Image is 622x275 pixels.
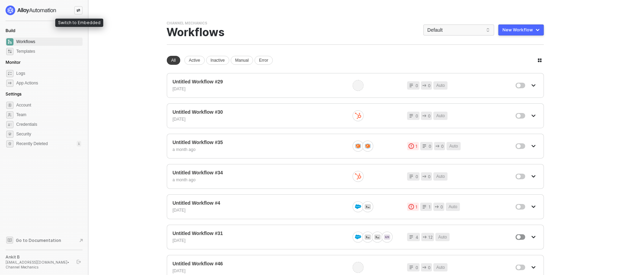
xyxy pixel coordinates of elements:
div: [DATE] [173,268,345,274]
div: Workflows [167,26,241,39]
span: Go to Documentation [16,237,61,243]
img: icon [355,143,361,149]
span: icon-logs [6,70,13,77]
img: icon [365,143,371,149]
span: icon-arrow-down [532,144,536,148]
span: Default [428,25,490,35]
span: Untitled Workflow #35 [173,140,345,145]
span: Build [6,28,15,33]
span: documentation [6,237,13,244]
span: Settings [6,91,21,96]
span: Workflows [16,38,81,46]
div: [DATE] [173,116,345,122]
span: Auto [436,264,445,271]
span: icon-app-actions [436,144,440,148]
span: 1 [415,204,418,210]
div: All [167,56,180,65]
span: Untitled Workflow #34 [173,170,345,176]
div: Channel Mechanics [167,21,208,26]
div: a month ago [173,177,345,183]
div: a month ago [173,147,345,153]
div: New Workflow [503,27,533,33]
span: Templates [16,47,81,55]
img: logo [6,6,57,15]
img: icon [355,173,361,180]
span: icon-app-actions [422,265,427,269]
span: 0 [415,264,418,271]
img: icon [384,234,390,240]
span: Untitled Workflow #46 [173,261,345,267]
span: 0 [440,204,443,210]
div: Ankit B [6,254,70,260]
div: [DATE] [173,238,345,244]
span: 1 [429,204,431,210]
span: 4 [415,234,419,241]
span: Auto [438,234,447,241]
span: icon-swap [76,8,80,12]
div: Inactive [206,56,229,65]
span: Monitor [6,60,21,65]
span: marketplace [6,48,13,55]
a: logo [6,6,83,15]
img: icon [355,204,361,210]
div: [EMAIL_ADDRESS][DOMAIN_NAME] • Channel Mechanics [6,260,70,269]
span: Auto [436,113,445,119]
span: icon-app-actions [6,80,13,87]
div: [DATE] [173,207,345,213]
span: 0 [415,173,418,180]
span: security [6,131,13,138]
span: 0 [429,143,431,150]
span: dashboard [6,38,13,45]
span: 0 [415,82,418,89]
span: Team [16,111,81,119]
span: Auto [449,204,457,210]
span: 0 [428,264,431,271]
span: Account [16,101,81,109]
span: 0 [441,143,444,150]
span: icon-arrow-down [532,174,536,179]
span: icon-app-actions [422,174,427,179]
span: team [6,111,13,119]
img: icon [365,234,371,240]
span: 0 [428,82,431,89]
div: [DATE] [173,86,345,92]
div: App Actions [16,80,38,86]
div: Active [184,56,205,65]
span: Credentials [16,120,81,129]
span: 0 [428,113,431,119]
span: Untitled Workflow #4 [173,200,345,206]
span: Auto [449,143,458,150]
span: 0 [415,113,418,119]
img: icon [365,204,371,210]
span: 1 [415,143,418,150]
span: icon-arrow-down [532,205,536,209]
span: settings [6,140,13,147]
span: document-arrow [78,237,85,244]
span: Auto [436,173,445,180]
span: logout [77,260,81,264]
span: 12 [428,234,433,241]
img: icon [355,234,361,240]
span: icon-app-actions [422,114,427,118]
span: icon-arrow-down [532,235,536,239]
div: Switch to Embedded [55,19,103,27]
div: Manual [231,56,253,65]
button: New Workflow [498,24,544,35]
div: 1 [77,141,81,146]
span: 0 [428,173,431,180]
span: Untitled Workflow #30 [173,109,345,115]
a: Knowledge Base [6,236,83,244]
span: Security [16,130,81,138]
span: icon-arrow-down [532,265,536,269]
span: Untitled Workflow #29 [173,79,345,85]
span: credentials [6,121,13,128]
span: settings [6,102,13,109]
div: Error [255,56,273,65]
span: icon-app-actions [435,205,439,209]
span: icon-arrow-down [532,83,536,88]
span: Recently Deleted [16,141,48,147]
span: icon-app-actions [423,235,427,239]
img: icon [355,113,361,119]
img: icon [374,234,381,240]
span: icon-app-actions [422,83,427,88]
